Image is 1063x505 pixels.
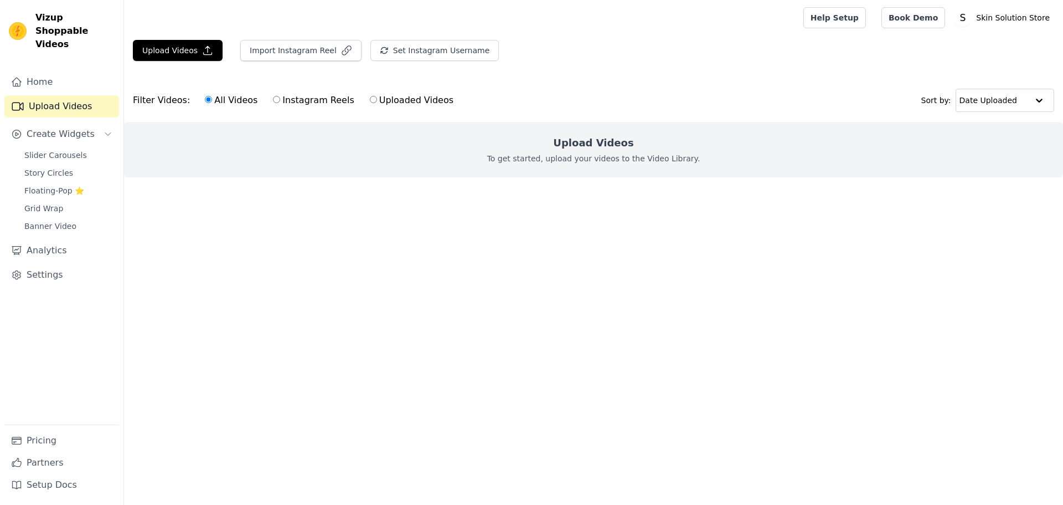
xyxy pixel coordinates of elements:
a: Slider Carousels [18,147,119,163]
a: Grid Wrap [18,201,119,216]
label: Uploaded Videos [369,93,454,108]
a: Floating-Pop ⭐ [18,183,119,198]
label: All Videos [204,93,258,108]
span: Grid Wrap [24,203,63,214]
a: Settings [4,264,119,286]
button: Set Instagram Username [370,40,499,61]
button: Upload Videos [133,40,223,61]
text: S [960,12,966,23]
h2: Upload Videos [553,135,633,151]
a: Analytics [4,239,119,262]
img: Vizup [9,22,27,40]
div: Filter Videos: [133,88,460,113]
a: Home [4,71,119,93]
button: Create Widgets [4,123,119,145]
input: Uploaded Videos [370,96,377,103]
button: S Skin Solution Store [954,8,1054,28]
div: Sort by: [921,89,1055,112]
p: To get started, upload your videos to the Video Library. [487,153,700,164]
a: Pricing [4,430,119,452]
a: Story Circles [18,165,119,181]
span: Slider Carousels [24,150,87,161]
span: Floating-Pop ⭐ [24,185,84,196]
a: Help Setup [803,7,866,28]
a: Book Demo [881,7,945,28]
span: Story Circles [24,167,73,178]
a: Setup Docs [4,474,119,496]
span: Create Widgets [27,127,95,141]
a: Upload Videos [4,95,119,118]
button: Import Instagram Reel [240,40,362,61]
a: Partners [4,452,119,474]
p: Skin Solution Store [972,8,1054,28]
label: Instagram Reels [272,93,354,108]
input: Instagram Reels [273,96,280,103]
span: Vizup Shoppable Videos [35,11,115,51]
span: Banner Video [24,221,76,232]
a: Banner Video [18,218,119,234]
input: All Videos [205,96,212,103]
